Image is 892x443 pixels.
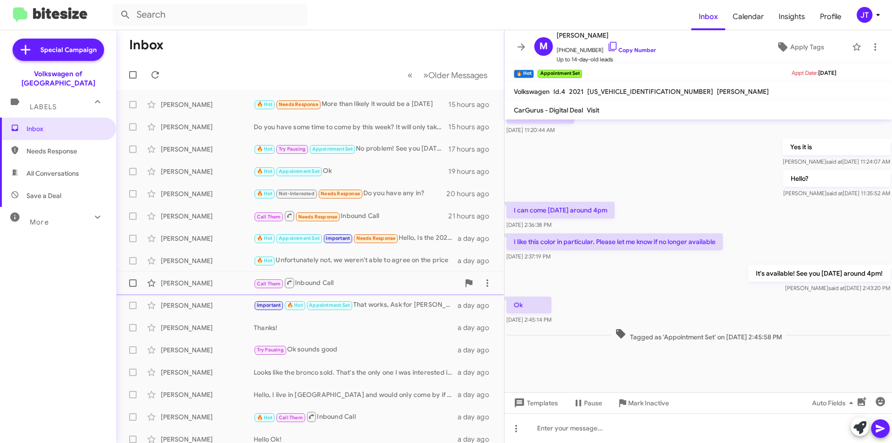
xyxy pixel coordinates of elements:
[553,87,565,96] span: Id.4
[587,106,599,114] span: Visit
[161,234,254,243] div: [PERSON_NAME]
[161,122,254,132] div: [PERSON_NAME]
[448,145,497,154] div: 17 hours ago
[402,66,418,85] button: Previous
[257,146,273,152] span: 🔥 Hot
[309,302,350,308] span: Appointment Set
[584,395,602,411] span: Pause
[783,170,890,187] p: Hello?
[565,395,610,411] button: Pause
[129,38,164,53] h1: Inbox
[506,126,555,133] span: [DATE] 11:20:44 AM
[254,188,446,199] div: Do you have any in?
[538,70,582,78] small: Appointment Set
[254,390,458,399] div: Hello, I live in [GEOGRAPHIC_DATA] and would only come by if there was a perfect match.
[458,390,497,399] div: a day ago
[828,284,845,291] span: said at
[254,368,458,377] div: Looks like the bronco sold. That's the only one I was interested in in. Thank you for your time
[506,202,615,218] p: I can come [DATE] around 4pm
[610,395,676,411] button: Mark Inactive
[30,218,49,226] span: More
[257,235,273,241] span: 🔥 Hot
[514,87,550,96] span: Volkswagen
[423,69,428,81] span: »
[785,284,890,291] span: [PERSON_NAME] [DATE] 2:43:20 PM
[514,106,583,114] span: CarGurus - Digital Deal
[161,189,254,198] div: [PERSON_NAME]
[161,167,254,176] div: [PERSON_NAME]
[506,316,551,323] span: [DATE] 2:45:14 PM
[161,412,254,422] div: [PERSON_NAME]
[569,87,584,96] span: 2021
[257,101,273,107] span: 🔥 Hot
[161,368,254,377] div: [PERSON_NAME]
[448,167,497,176] div: 19 hours ago
[458,301,497,310] div: a day ago
[805,395,864,411] button: Auto Fields
[717,87,769,96] span: [PERSON_NAME]
[512,395,558,411] span: Templates
[771,3,813,30] a: Insights
[628,395,669,411] span: Mark Inactive
[254,255,458,266] div: Unfortunately not, we weren't able to agree on the price
[356,235,396,241] span: Needs Response
[458,368,497,377] div: a day ago
[30,103,57,111] span: Labels
[812,395,857,411] span: Auto Fields
[279,168,320,174] span: Appointment Set
[279,415,303,421] span: Call Them
[254,277,459,289] div: Inbound Call
[161,323,254,332] div: [PERSON_NAME]
[161,212,254,221] div: [PERSON_NAME]
[458,345,497,355] div: a day ago
[161,390,254,399] div: [PERSON_NAME]
[407,69,413,81] span: «
[257,191,273,197] span: 🔥 Hot
[783,190,890,197] span: [PERSON_NAME] [DATE] 11:35:52 AM
[321,191,360,197] span: Needs Response
[112,4,308,26] input: Search
[257,281,281,287] span: Call Them
[448,212,497,221] div: 21 hours ago
[254,300,458,311] div: That works, Ask for [PERSON_NAME] when you arrive. | [STREET_ADDRESS]
[26,146,105,156] span: Needs Response
[857,7,872,23] div: JT
[279,235,320,241] span: Appointment Set
[458,323,497,332] div: a day ago
[26,124,105,133] span: Inbox
[813,3,849,30] span: Profile
[506,233,723,250] p: I like this color in particular. Please let me know if no longer available
[257,258,273,264] span: 🔥 Hot
[505,395,565,411] button: Templates
[557,55,656,64] span: Up to 14-day-old leads
[279,191,315,197] span: Not-Interested
[557,30,656,41] span: [PERSON_NAME]
[506,253,551,260] span: [DATE] 2:37:19 PM
[725,3,771,30] a: Calendar
[326,235,350,241] span: Important
[458,234,497,243] div: a day ago
[790,39,824,55] span: Apply Tags
[254,344,458,355] div: Ok sounds good
[26,169,79,178] span: All Conversations
[257,302,281,308] span: Important
[254,411,458,423] div: Inbound Call
[254,122,448,132] div: Do you have some time to come by this week? It will only take about 15 minutes for an appraisal!
[611,328,786,342] span: Tagged as 'Appointment Set' on [DATE] 2:45:58 PM
[257,168,273,174] span: 🔥 Hot
[557,41,656,55] span: [PHONE_NUMBER]
[818,69,836,76] span: [DATE]
[298,214,338,220] span: Needs Response
[748,265,890,282] p: It's available! See you [DATE] around 4pm!
[279,101,318,107] span: Needs Response
[418,66,493,85] button: Next
[254,99,448,110] div: More than likely it would be a [DATE]
[587,87,713,96] span: [US_VEHICLE_IDENTIFICATION_NUMBER]
[13,39,104,61] a: Special Campaign
[539,39,548,54] span: M
[161,301,254,310] div: [PERSON_NAME]
[161,345,254,355] div: [PERSON_NAME]
[254,210,448,222] div: Inbound Call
